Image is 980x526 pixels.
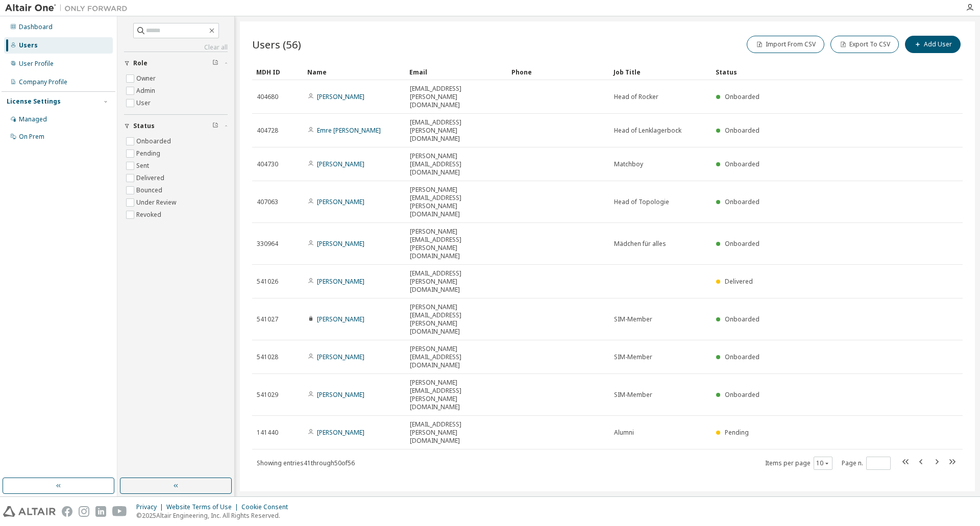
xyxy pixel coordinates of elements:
div: MDH ID [256,64,299,80]
div: User Profile [19,60,54,68]
button: Status [124,115,228,137]
img: linkedin.svg [95,506,106,517]
button: 10 [816,459,830,467]
span: 541026 [257,278,278,286]
label: Sent [136,160,151,172]
label: Admin [136,85,157,97]
img: youtube.svg [112,506,127,517]
span: 541029 [257,391,278,399]
div: License Settings [7,97,61,106]
a: [PERSON_NAME] [317,428,364,437]
img: altair_logo.svg [3,506,56,517]
span: [PERSON_NAME][EMAIL_ADDRESS][PERSON_NAME][DOMAIN_NAME] [410,186,503,218]
a: [PERSON_NAME] [317,197,364,206]
span: [EMAIL_ADDRESS][PERSON_NAME][DOMAIN_NAME] [410,118,503,143]
span: Onboarded [725,92,759,101]
div: On Prem [19,133,44,141]
div: Phone [511,64,605,80]
span: Onboarded [725,160,759,168]
span: 330964 [257,240,278,248]
img: instagram.svg [79,506,89,517]
span: [PERSON_NAME][EMAIL_ADDRESS][PERSON_NAME][DOMAIN_NAME] [410,228,503,260]
span: Clear filter [212,122,218,130]
a: [PERSON_NAME] [317,390,364,399]
div: Company Profile [19,78,67,86]
p: © 2025 Altair Engineering, Inc. All Rights Reserved. [136,511,294,520]
span: Onboarded [725,315,759,323]
a: [PERSON_NAME] [317,239,364,248]
button: Import From CSV [747,36,824,53]
span: Role [133,59,148,67]
span: [PERSON_NAME][EMAIL_ADDRESS][DOMAIN_NAME] [410,345,503,369]
div: Cookie Consent [241,503,294,511]
a: [PERSON_NAME] [317,315,364,323]
span: Onboarded [725,390,759,399]
div: Email [409,64,503,80]
a: Clear all [124,43,228,52]
span: Head of Topologie [614,198,669,206]
div: Status [716,64,910,80]
span: 404728 [257,127,278,135]
span: Onboarded [725,126,759,135]
span: [EMAIL_ADDRESS][PERSON_NAME][DOMAIN_NAME] [410,269,503,294]
img: facebook.svg [62,506,72,517]
span: SIM-Member [614,315,652,323]
div: Dashboard [19,23,53,31]
span: Showing entries 41 through 50 of 56 [257,459,355,467]
span: [EMAIL_ADDRESS][PERSON_NAME][DOMAIN_NAME] [410,420,503,445]
span: 141440 [257,429,278,437]
span: Pending [725,428,749,437]
label: Under Review [136,196,178,209]
span: Page n. [842,457,891,470]
span: Delivered [725,277,753,286]
span: [PERSON_NAME][EMAIL_ADDRESS][PERSON_NAME][DOMAIN_NAME] [410,303,503,336]
label: User [136,97,153,109]
span: Items per page [765,457,832,470]
button: Add User [905,36,961,53]
button: Export To CSV [830,36,899,53]
span: Head of Lenklagerbock [614,127,681,135]
label: Owner [136,72,158,85]
span: Onboarded [725,239,759,248]
span: 541028 [257,353,278,361]
span: Onboarded [725,197,759,206]
span: 407063 [257,198,278,206]
span: Mädchen für alles [614,240,666,248]
span: [PERSON_NAME][EMAIL_ADDRESS][PERSON_NAME][DOMAIN_NAME] [410,379,503,411]
div: Website Terms of Use [166,503,241,511]
span: Head of Rocker [614,93,658,101]
span: [EMAIL_ADDRESS][PERSON_NAME][DOMAIN_NAME] [410,85,503,109]
a: [PERSON_NAME] [317,160,364,168]
span: 541027 [257,315,278,323]
label: Pending [136,147,162,160]
span: 404680 [257,93,278,101]
div: Job Title [614,64,707,80]
label: Revoked [136,209,163,221]
span: Matchboy [614,160,643,168]
a: [PERSON_NAME] [317,277,364,286]
span: Clear filter [212,59,218,67]
a: Emre [PERSON_NAME] [317,126,381,135]
div: Privacy [136,503,166,511]
div: Managed [19,115,47,123]
button: Role [124,52,228,74]
span: SIM-Member [614,353,652,361]
div: Name [307,64,401,80]
label: Delivered [136,172,166,184]
a: [PERSON_NAME] [317,353,364,361]
span: SIM-Member [614,391,652,399]
span: [PERSON_NAME][EMAIL_ADDRESS][DOMAIN_NAME] [410,152,503,177]
label: Onboarded [136,135,173,147]
span: Status [133,122,155,130]
label: Bounced [136,184,164,196]
a: [PERSON_NAME] [317,92,364,101]
span: Users (56) [252,37,301,52]
div: Users [19,41,38,49]
span: Onboarded [725,353,759,361]
img: Altair One [5,3,133,13]
span: Alumni [614,429,634,437]
span: 404730 [257,160,278,168]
